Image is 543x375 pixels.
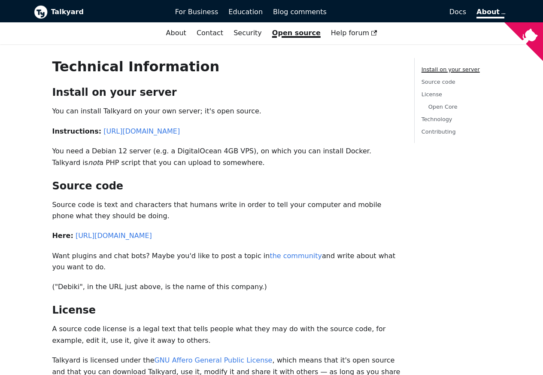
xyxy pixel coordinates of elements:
[326,26,382,40] a: Help forum
[267,26,326,40] a: Open source
[52,304,400,317] h2: License
[476,8,504,18] a: About
[52,58,400,75] h1: Technical Information
[52,86,400,99] h2: Install on your server
[76,232,152,240] a: [URL][DOMAIN_NAME]
[422,116,452,122] a: Technology
[154,356,272,364] a: GNU Affero General Public License
[228,26,267,40] a: Security
[268,5,332,19] a: Blog comments
[88,159,99,167] em: not
[170,5,224,19] a: For Business
[449,8,466,16] span: Docs
[422,91,442,98] a: License
[223,5,268,19] a: Education
[331,29,377,37] span: Help forum
[34,5,48,19] img: Talkyard logo
[175,8,218,16] span: For Business
[52,127,101,135] strong: Instructions:
[270,252,322,260] a: the community
[52,281,400,293] p: ("Debiki", in the URL just above, is the name of this company.)
[422,66,480,73] a: Install on your server
[52,106,400,117] p: You can install Talkyard on your own server; it's open source.
[422,128,456,135] a: Contributing
[273,8,327,16] span: Blog comments
[52,180,400,192] h2: Source code
[52,250,400,273] p: Want plugins and chat bots? Maybe you'd like to post a topic in and write about what you want to do.
[103,127,180,135] a: [URL][DOMAIN_NAME]
[422,79,455,85] a: Source code
[34,5,163,19] a: Talkyard logoTalkyard
[428,104,458,110] a: Open Core
[52,146,400,168] p: You need a Debian 12 server (e.g. a DigitalOcean 4GB VPS), on which you can install Docker. Talky...
[191,26,228,40] a: Contact
[332,5,471,19] a: Docs
[161,26,191,40] a: About
[51,6,163,18] b: Talkyard
[52,232,73,240] strong: Here:
[228,8,263,16] span: Education
[52,199,400,222] p: Source code is text and characters that humans write in order to tell your computer and mobile ph...
[52,323,400,346] p: A source code license is a legal text that tells people what they may do with the source code, fo...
